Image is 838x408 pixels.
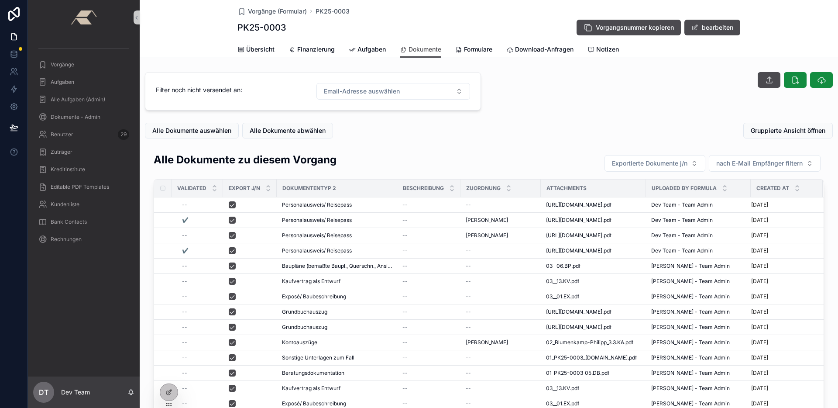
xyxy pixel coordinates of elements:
span: .pdf [602,247,611,254]
span: Dev Team - Team Admin [651,217,713,224]
a: Personalausweis/ Reisepass [282,232,392,239]
span: -- [402,201,408,208]
a: Personalausweis/ Reisepass [282,217,392,224]
p: [DATE] [751,247,768,254]
a: -- [466,385,536,392]
span: Rechnungen [51,236,82,243]
span: Editable PDF Templates [51,183,109,190]
button: Select Button [709,155,821,172]
a: -- [466,293,536,300]
span: [PERSON_NAME] [466,217,508,224]
a: -- [402,370,455,377]
span: Aufgaben [51,79,74,86]
a: -- [182,324,218,331]
span: -- [182,293,187,300]
span: 03__01.EX [546,400,570,407]
span: -- [402,339,408,346]
a: -- [466,247,536,254]
a: [DATE] [751,217,812,224]
a: [PERSON_NAME] - Team Admin [651,324,745,331]
p: [DATE] [751,370,768,377]
span: Beschreibung [403,185,444,192]
a: -- [182,278,218,285]
a: -- [402,247,455,254]
a: -- [182,354,218,361]
span: DT [39,387,48,398]
a: Editable PDF Templates [33,179,134,195]
span: Dev Team - Team Admin [651,201,713,208]
span: -- [182,354,187,361]
a: Finanzierung [288,41,335,59]
button: Select Button [604,155,705,172]
a: [URL][DOMAIN_NAME].pdf [546,217,641,224]
a: -- [466,308,536,315]
span: .pdf [570,385,579,392]
span: -- [466,263,471,270]
span: 01_PK25-0003_05.DB [546,370,600,377]
a: PK25-0003 [316,7,350,16]
a: ✔️ [182,247,218,254]
button: Alle Dokumente abwählen [242,123,333,138]
span: Dev Team - Team Admin [651,232,713,239]
span: Finanzierung [297,45,335,54]
a: Dev Team - Team Admin [651,217,745,224]
a: Personalausweis/ Reisepass [282,247,392,254]
span: Grundbuchauszug [282,308,327,315]
span: Personalausweis/ Reisepass [282,201,352,208]
span: Export j/n [229,185,260,192]
span: Aufgaben [357,45,386,54]
a: [PERSON_NAME] [466,232,536,239]
span: Exposé/ Baubeschreibung [282,400,346,407]
a: [URL][DOMAIN_NAME].pdf [546,247,641,254]
span: 02_Blumenkamp-Philipp_3.3.KA [546,339,624,346]
a: [PERSON_NAME] - Team Admin [651,385,745,392]
a: [PERSON_NAME] - Team Admin [651,400,745,407]
a: [DATE] [751,324,812,331]
span: Alle Aufgaben (Admin) [51,96,105,103]
a: -- [182,293,218,300]
a: [DATE] [751,400,812,407]
a: [PERSON_NAME] - Team Admin [651,263,745,270]
a: 03__01.EX.pdf [546,293,641,300]
span: [PERSON_NAME] [466,232,508,239]
span: Email-Adresse auswählen [324,87,400,96]
a: 03__06.BP.pdf [546,263,641,270]
span: 01_PK25-0003_[DOMAIN_NAME] [546,354,628,361]
span: .pdf [570,278,579,285]
span: Exposé/ Baubeschreibung [282,293,346,300]
a: [DATE] [751,354,812,361]
a: [PERSON_NAME] [466,339,536,346]
span: -- [402,308,408,315]
a: -- [402,324,455,331]
a: -- [466,278,536,285]
button: Alle Dokumente auswählen [145,123,239,138]
a: Aufgaben [349,41,386,59]
span: -- [402,278,408,285]
a: Beratungsdokumentation [282,370,392,377]
span: Download-Anfragen [515,45,574,54]
a: 03__13.KV.pdf [546,385,641,392]
a: [DATE] [751,278,812,285]
a: -- [466,324,536,331]
span: .pdf [602,308,611,315]
span: -- [466,385,471,392]
span: -- [402,354,408,361]
span: Dokumente [409,45,441,54]
span: -- [402,293,408,300]
span: 03__13.KV [546,385,570,392]
span: -- [402,247,408,254]
a: -- [402,385,455,392]
span: .pdf [602,324,611,331]
a: 02_Blumenkamp-Philipp_3.3.KA.pdf [546,339,641,346]
span: -- [466,370,471,377]
span: Zuordnung [466,185,501,192]
span: -- [182,339,187,346]
a: -- [182,400,218,407]
p: [DATE] [751,400,768,407]
p: [DATE] [751,324,768,331]
a: [URL][DOMAIN_NAME].pdf [546,232,641,239]
span: 03__06.BP [546,263,571,270]
span: .pdf [571,263,580,270]
span: Alle Dokumente abwählen [250,126,326,135]
a: -- [182,201,218,208]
